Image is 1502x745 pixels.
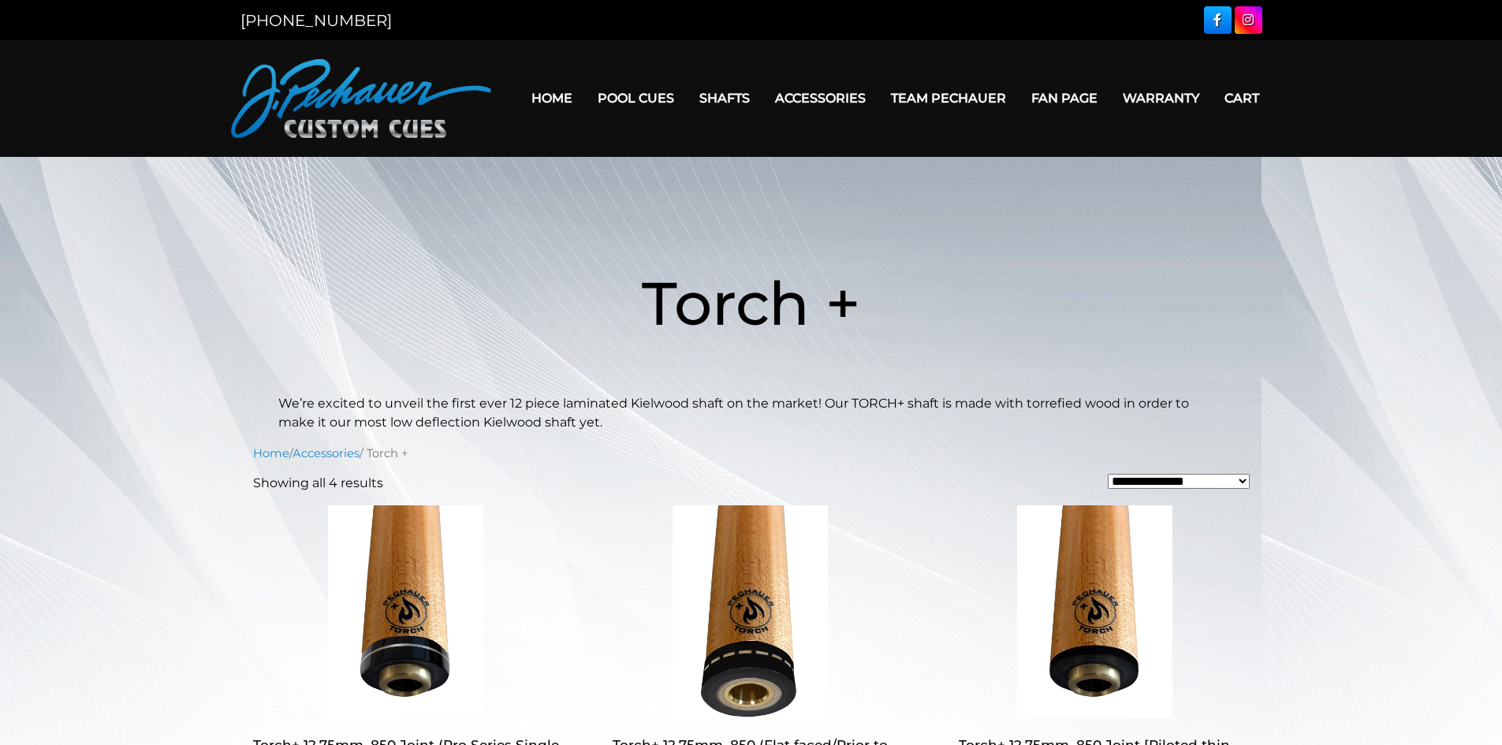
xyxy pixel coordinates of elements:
[253,446,289,460] a: Home
[585,78,687,118] a: Pool Cues
[1110,78,1212,118] a: Warranty
[941,505,1248,718] img: Torch+ 12.75mm .850 Joint [Piloted thin black (Pro Series & JP Series 2025)]
[1212,78,1272,118] a: Cart
[278,394,1224,432] p: We’re excited to unveil the first ever 12 piece laminated Kielwood shaft on the market! Our TORCH...
[642,266,860,340] span: Torch +
[762,78,878,118] a: Accessories
[1108,474,1250,489] select: Shop order
[1019,78,1110,118] a: Fan Page
[597,505,904,718] img: Torch+ 12.75mm .850 (Flat faced/Prior to 2025)
[519,78,585,118] a: Home
[231,59,491,138] img: Pechauer Custom Cues
[293,446,360,460] a: Accessories
[253,445,1250,462] nav: Breadcrumb
[240,11,392,30] a: [PHONE_NUMBER]
[878,78,1019,118] a: Team Pechauer
[253,505,560,718] img: Torch+ 12.75mm .850 Joint (Pro Series Single Ring)
[253,474,383,493] p: Showing all 4 results
[687,78,762,118] a: Shafts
